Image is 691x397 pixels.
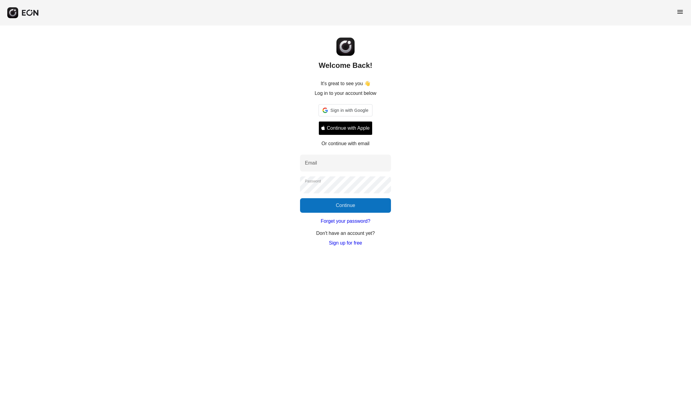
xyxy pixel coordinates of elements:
[305,179,321,184] label: Password
[300,198,391,213] button: Continue
[316,230,375,237] p: Don't have an account yet?
[329,239,362,247] a: Sign up for free
[319,61,372,70] h2: Welcome Back!
[319,121,372,135] button: Signin with apple ID
[321,218,370,225] a: Forget your password?
[315,90,376,97] p: Log in to your account below
[319,104,372,116] div: Sign in with Google
[305,159,317,167] label: Email
[321,80,370,87] p: It's great to see you 👋
[322,140,369,147] p: Or continue with email
[330,107,368,114] span: Sign in with Google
